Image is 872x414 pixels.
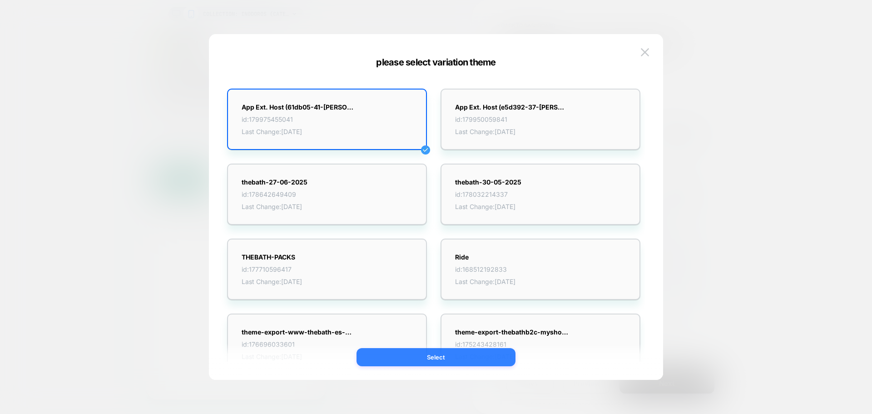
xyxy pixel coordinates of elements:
label: Introduce la contraseña de la tienda [9,94,124,105]
strong: thebath-30-05-2025 [455,178,521,186]
span: id: 179950059841 [455,115,569,123]
span: Last Change: [DATE] [455,278,515,285]
a: Inicia sesión aquí [113,185,168,193]
b: tbtest220524 [9,36,101,59]
span: id: 168512192833 [455,265,515,273]
span: Last Change: [DATE] [455,203,521,210]
span: id: 178032214337 [455,190,521,198]
img: close [641,48,649,56]
span: id: 175243428161 [455,340,569,348]
span: Last Change: [DATE] [455,128,569,135]
p: Esta tienda está protegida con contraseña. Usa esta contraseña para ingresar a la tienda. [9,59,171,79]
strong: theme-export-thebathb2c-myshopify-com-upango-t [455,328,569,336]
button: Ingresar [9,139,64,163]
div: please select variation theme [209,57,663,68]
strong: App Ext. Host (e5d392-37-[PERSON_NAME]) [455,103,569,111]
span: ¿Eres el propietario de la tienda? [9,185,168,193]
button: Select [357,348,515,366]
strong: Ride [455,253,515,261]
